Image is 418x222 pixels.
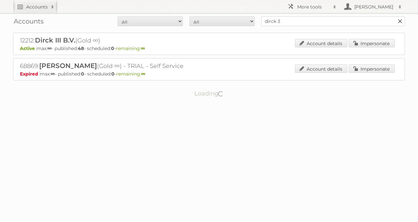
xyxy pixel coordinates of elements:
[349,39,395,47] a: Impersonate
[20,62,249,70] h2: 68869: (Gold ∞) - TRIAL - Self Service
[116,71,145,77] span: remaining:
[111,71,115,77] strong: 0
[20,45,37,51] span: Active
[35,36,75,44] span: Dirck III B.V.
[47,45,52,51] strong: ∞
[78,45,84,51] strong: 48
[20,71,398,77] p: max: - published: - scheduled: -
[26,4,48,10] h2: Accounts
[20,71,40,77] span: Expired
[297,4,330,10] h2: More tools
[141,45,145,51] strong: ∞
[141,71,145,77] strong: ∞
[51,71,55,77] strong: ∞
[111,45,114,51] strong: 0
[20,36,249,45] h2: 12212: (Gold ∞)
[39,62,97,70] span: [PERSON_NAME]
[20,45,398,51] p: max: - published: - scheduled: -
[295,64,347,73] a: Account details
[81,71,84,77] strong: 0
[295,39,347,47] a: Account details
[174,87,245,100] p: Loading
[349,64,395,73] a: Impersonate
[116,45,145,51] span: remaining:
[353,4,395,10] h2: [PERSON_NAME]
